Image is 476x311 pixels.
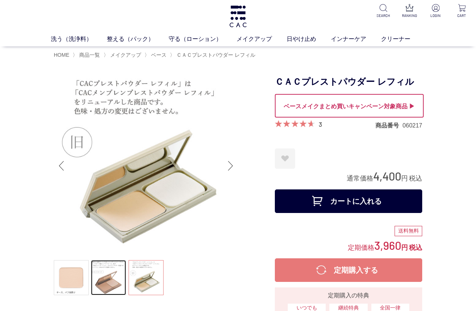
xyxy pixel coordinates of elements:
p: RANKING [401,13,418,18]
dt: 商品番号 [375,122,403,129]
a: CART [454,4,470,18]
button: 定期購入する [275,258,422,282]
div: 送料無料 [395,226,422,236]
p: CART [454,13,470,18]
p: SEARCH [375,13,392,18]
a: HOME [54,52,69,58]
li: 〉 [170,52,257,59]
a: インナーケア [331,35,381,43]
li: 〉 [144,52,168,59]
a: 日やけ止め [287,35,331,43]
img: logo [228,6,248,27]
div: Next slide [223,151,238,181]
span: 円 [401,175,408,182]
h1: ＣＡＣプレストパウダー レフィル [275,74,422,90]
a: メイクアップ [109,52,141,58]
a: メイクアップ [237,35,287,43]
span: 円 [401,244,408,251]
span: 通常価格 [347,175,373,182]
span: 商品一覧 [79,52,100,58]
a: LOGIN [427,4,444,18]
a: 商品一覧 [78,52,100,58]
div: 定期購入の特典 [278,291,419,300]
span: 3,960 [374,238,401,252]
li: 〉 [104,52,143,59]
li: 〉 [73,52,102,59]
a: 守る（ローション） [169,35,237,43]
div: Previous slide [54,151,69,181]
p: LOGIN [427,13,444,18]
a: クリーナー [381,35,425,43]
span: ＣＡＣプレストパウダー レフィル [176,52,255,58]
span: 定期価格 [348,243,374,251]
img: ＣＡＣプレストパウダー レフィル [54,74,238,258]
a: ベース [150,52,167,58]
span: メイクアップ [110,52,141,58]
a: SEARCH [375,4,392,18]
button: カートに入れる [275,189,422,213]
dd: 060217 [403,122,422,129]
a: 整える（パック） [107,35,169,43]
span: ベース [151,52,167,58]
a: 3 [319,120,322,128]
a: ＣＡＣプレストパウダー レフィル [175,52,255,58]
span: 税込 [409,175,422,182]
a: 洗う（洗浄料） [51,35,107,43]
span: 税込 [409,244,422,251]
a: お気に入りに登録する [275,148,295,169]
a: RANKING [401,4,418,18]
span: 4,400 [373,169,401,183]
